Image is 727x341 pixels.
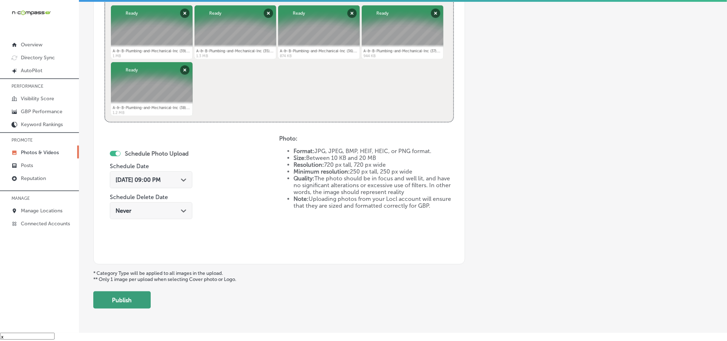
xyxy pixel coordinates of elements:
p: AutoPilot [21,68,42,74]
li: Uploading photos from your Locl account will ensure that they are sized and formatted correctly f... [294,195,454,209]
p: Overview [21,42,42,48]
p: Visibility Score [21,96,54,102]
p: Photos & Videos [21,149,59,156]
li: Between 10 KB and 20 MB [294,155,454,161]
span: [DATE] 09:00 PM [116,176,161,183]
li: 720 px tall, 720 px wide [294,161,454,168]
strong: Quality: [294,175,314,182]
label: Schedule Photo Upload [125,150,189,157]
li: JPG, JPEG, BMP, HEIF, HEIC, or PNG format. [294,148,454,155]
p: Connected Accounts [21,221,70,227]
strong: Resolution: [294,161,324,168]
img: 660ab0bf-5cc7-4cb8-ba1c-48b5ae0f18e60NCTV_CLogo_TV_Black_-500x88.png [11,9,51,16]
button: Publish [93,291,151,309]
strong: Format: [294,148,314,155]
strong: Minimum resolution: [294,168,350,175]
p: Keyword Rankings [21,121,63,128]
p: Reputation [21,175,46,181]
strong: Size: [294,155,306,161]
strong: Photo: [279,135,297,142]
li: The photo should be in focus and well lit, and have no significant alterations or excessive use o... [294,175,454,195]
p: Directory Sync [21,55,55,61]
label: Schedule Date [110,163,149,170]
p: GBP Performance [21,109,62,115]
label: Schedule Delete Date [110,194,168,201]
li: 250 px tall, 250 px wide [294,168,454,175]
p: Posts [21,162,33,169]
p: * Category Type will be applied to all images in the upload. ** Only 1 image per upload when sele... [93,270,713,282]
strong: Note: [294,195,309,202]
span: Never [116,207,131,214]
p: Manage Locations [21,208,62,214]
